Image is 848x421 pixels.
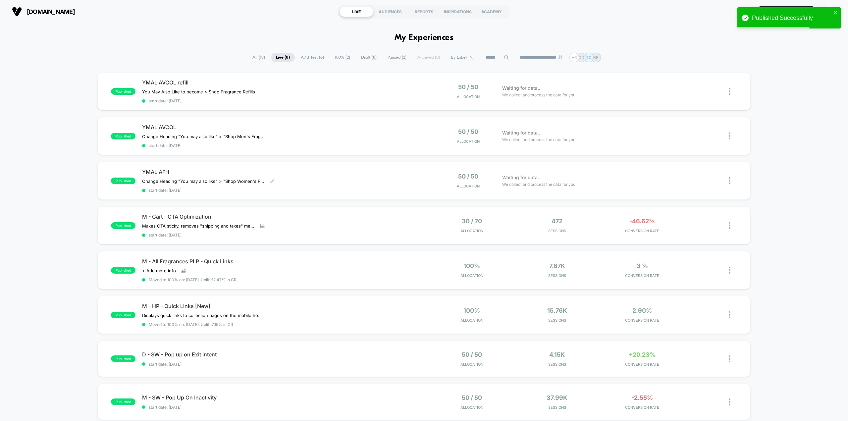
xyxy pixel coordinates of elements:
div: Published Successfully [752,15,831,22]
span: We collect and process the data for you [502,92,575,98]
span: Change Heading "You may also like" > "Shop Women's Fragrances" [142,179,265,184]
span: start date: [DATE] [142,143,424,148]
span: Draft ( 8 ) [356,53,382,62]
span: Moved to 100% on: [DATE] . Uplift: 12.47% in CR [149,277,237,282]
span: CONVERSION RATE [601,318,683,323]
span: published [111,88,135,95]
span: M - All Fragrances PLP - Quick Links [142,258,424,265]
span: 50 / 50 [458,83,478,90]
span: 472 [552,218,562,225]
span: published [111,178,135,184]
span: published [111,133,135,139]
div: + 6 [569,53,579,62]
span: Allocation [460,229,483,233]
p: CD [578,55,584,60]
span: Allocation [460,362,483,367]
span: published [111,355,135,362]
span: Paused ( 2 ) [383,53,411,62]
div: AUDIENCES [373,6,407,17]
span: A/B Test ( 6 ) [296,53,329,62]
span: YMAL AVCOL refill [142,79,424,86]
img: close [729,88,730,95]
span: start date: [DATE] [142,233,424,237]
img: end [558,55,562,59]
span: published [111,222,135,229]
div: LIVE [340,6,373,17]
span: 50 / 50 [462,394,482,401]
span: Sessions [516,405,598,410]
span: Sessions [516,318,598,323]
div: ACADEMY [475,6,508,17]
span: Allocation [457,94,480,99]
img: close [729,398,730,405]
span: 100% [463,262,480,269]
span: YMAL AVCOL [142,124,424,131]
span: All ( 18 ) [247,53,270,62]
p: TC [586,55,592,60]
span: Allocation [457,184,480,188]
span: start date: [DATE] [142,188,424,193]
img: close [729,311,730,318]
span: 100% [463,307,480,314]
span: Allocation [460,273,483,278]
span: Makes CTA sticky, removes "shipping and taxes" message, removes Klarna message. [142,223,255,229]
span: D - SW - Pop up on Exit intent [142,351,424,358]
span: start date: [DATE] [142,405,424,410]
span: Allocation [460,318,483,323]
span: 15.76k [547,307,567,314]
span: M - SW - Pop Up On Inactivity [142,394,424,401]
span: 4.15k [549,351,565,358]
img: close [729,267,730,274]
span: You May Also Like to become > Shop Fragrance Refills [142,89,255,94]
span: Allocation [460,405,483,410]
span: Sessions [516,273,598,278]
span: 3 % [637,262,648,269]
img: Visually logo [12,7,22,17]
span: published [111,267,135,274]
span: -2.55% [631,394,653,401]
span: Displays quick links to collection pages on the mobile homepage. [142,313,265,318]
div: REPORTS [407,6,441,17]
span: M - HP - Quick Links [New] [142,303,424,309]
img: close [729,132,730,139]
span: Sessions [516,362,598,367]
span: 37.99k [547,394,567,401]
span: CONVERSION RATE [601,362,683,367]
span: We collect and process the data for you [502,136,575,143]
span: start date: [DATE] [142,362,424,367]
span: Sessions [516,229,598,233]
span: 7.67k [549,262,565,269]
span: Waiting for data... [502,84,542,92]
div: CD [823,5,836,18]
span: CONVERSION RATE [601,229,683,233]
span: start date: [DATE] [142,98,424,103]
span: 50 / 50 [458,128,478,135]
p: SB [593,55,599,60]
img: close [729,177,730,184]
span: Moved to 100% on: [DATE] . Uplift: 7.15% in CR [149,322,233,327]
img: close [729,355,730,362]
span: +20.23% [629,351,656,358]
span: We collect and process the data for you [502,181,575,187]
span: CONVERSION RATE [601,405,683,410]
span: 50 / 50 [462,351,482,358]
span: By Label [451,55,467,60]
h1: My Experiences [395,33,454,43]
span: CONVERSION RATE [601,273,683,278]
span: Live ( 8 ) [271,53,295,62]
span: -46.62% [629,218,655,225]
img: close [729,222,730,229]
button: close [833,10,838,16]
span: Waiting for data... [502,174,542,181]
button: [DOMAIN_NAME] [10,6,77,17]
span: 100% ( 2 ) [330,53,355,62]
span: YMAL AFH [142,169,424,175]
span: [DOMAIN_NAME] [27,8,75,15]
span: 30 / 70 [462,218,482,225]
span: published [111,398,135,405]
span: Change Heading "You may also like" > "Shop Men's Fragrances" [142,134,265,139]
div: INSPIRATIONS [441,6,475,17]
span: M - Cart - CTA Optimization [142,213,424,220]
span: + Add more info [142,268,176,273]
span: published [111,312,135,318]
